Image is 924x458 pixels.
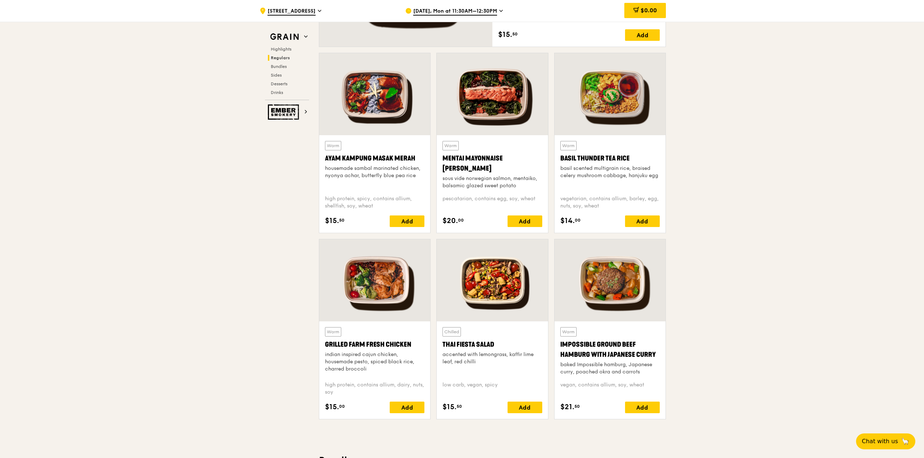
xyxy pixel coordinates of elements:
img: Ember Smokery web logo [268,104,301,120]
span: Desserts [271,81,287,86]
span: $0.00 [641,7,657,14]
span: 00 [339,403,345,409]
div: Warm [442,141,459,150]
div: Warm [325,141,341,150]
span: [STREET_ADDRESS] [268,8,316,16]
button: Chat with us🦙 [856,433,915,449]
div: vegetarian, contains allium, barley, egg, nuts, soy, wheat [560,195,660,210]
span: Chat with us [862,437,898,446]
span: 50 [574,403,580,409]
div: Ayam Kampung Masak Merah [325,153,424,163]
span: 00 [458,217,464,223]
div: Grilled Farm Fresh Chicken [325,339,424,350]
img: Grain web logo [268,30,301,43]
span: 🦙 [901,437,910,446]
div: Add [508,402,542,413]
span: 50 [457,403,462,409]
div: pescatarian, contains egg, soy, wheat [442,195,542,210]
div: Basil Thunder Tea Rice [560,153,660,163]
div: Add [390,402,424,413]
span: 00 [575,217,581,223]
div: housemade sambal marinated chicken, nyonya achar, butterfly blue pea rice [325,165,424,179]
div: indian inspired cajun chicken, housemade pesto, spiced black rice, charred broccoli [325,351,424,373]
span: $15. [498,29,512,40]
div: Add [508,215,542,227]
span: $15. [442,402,457,412]
span: $15. [325,402,339,412]
div: Impossible Ground Beef Hamburg with Japanese Curry [560,339,660,360]
span: 50 [339,217,345,223]
div: Chilled [442,327,461,337]
div: accented with lemongrass, kaffir lime leaf, red chilli [442,351,542,365]
span: 50 [512,31,518,37]
span: $14. [560,215,575,226]
div: high protein, contains allium, dairy, nuts, soy [325,381,424,396]
div: Add [390,215,424,227]
div: Add [625,215,660,227]
span: $21. [560,402,574,412]
div: sous vide norwegian salmon, mentaiko, balsamic glazed sweet potato [442,175,542,189]
span: Sides [271,73,282,78]
span: Bundles [271,64,287,69]
span: Highlights [271,47,291,52]
div: Add [625,29,660,41]
div: basil scented multigrain rice, braised celery mushroom cabbage, hanjuku egg [560,165,660,179]
span: Regulars [271,55,290,60]
span: [DATE], Mon at 11:30AM–12:30PM [413,8,497,16]
div: low carb, vegan, spicy [442,381,542,396]
span: $20. [442,215,458,226]
span: $15. [325,215,339,226]
div: Mentai Mayonnaise [PERSON_NAME] [442,153,542,174]
div: high protein, spicy, contains allium, shellfish, soy, wheat [325,195,424,210]
span: Drinks [271,90,283,95]
div: Warm [325,327,341,337]
div: Thai Fiesta Salad [442,339,542,350]
div: Warm [560,327,577,337]
div: Warm [560,141,577,150]
div: baked Impossible hamburg, Japanese curry, poached okra and carrots [560,361,660,376]
div: Add [625,402,660,413]
div: vegan, contains allium, soy, wheat [560,381,660,396]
